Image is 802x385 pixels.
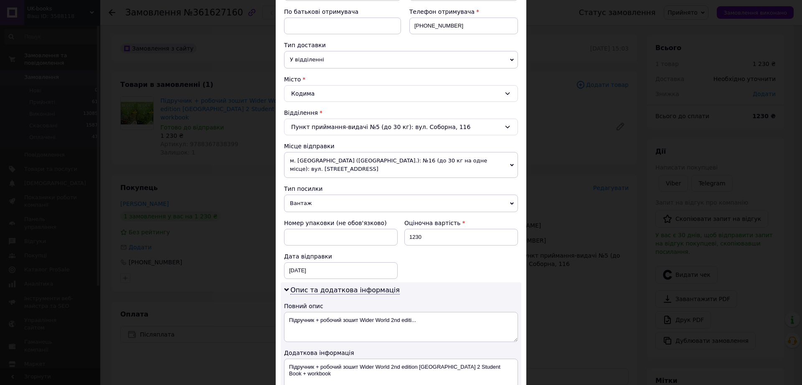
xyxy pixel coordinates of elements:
[409,18,518,34] input: +380
[284,42,326,48] span: Тип доставки
[404,219,518,227] div: Оціночна вартість
[284,8,358,15] span: По батькові отримувача
[284,185,322,192] span: Тип посилки
[284,51,518,68] span: У відділенні
[284,195,518,212] span: Вантаж
[290,286,400,294] span: Опис та додаткова інформація
[409,8,475,15] span: Телефон отримувача
[284,302,518,310] div: Повний опис
[284,252,398,261] div: Дата відправки
[284,349,518,357] div: Додаткова інформація
[284,85,518,102] div: Кодима
[284,75,518,84] div: Місто
[284,119,518,135] div: Пункт приймання-видачі №5 (до 30 кг): вул. Соборна, 116
[284,312,518,342] textarea: Підручник + робочий зошит Wider World 2nd editi...
[284,143,335,149] span: Місце відправки
[284,219,398,227] div: Номер упаковки (не обов'язково)
[284,152,518,178] span: м. [GEOGRAPHIC_DATA] ([GEOGRAPHIC_DATA].): №16 (до 30 кг на одне місце): вул. [STREET_ADDRESS]
[284,109,518,117] div: Відділення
